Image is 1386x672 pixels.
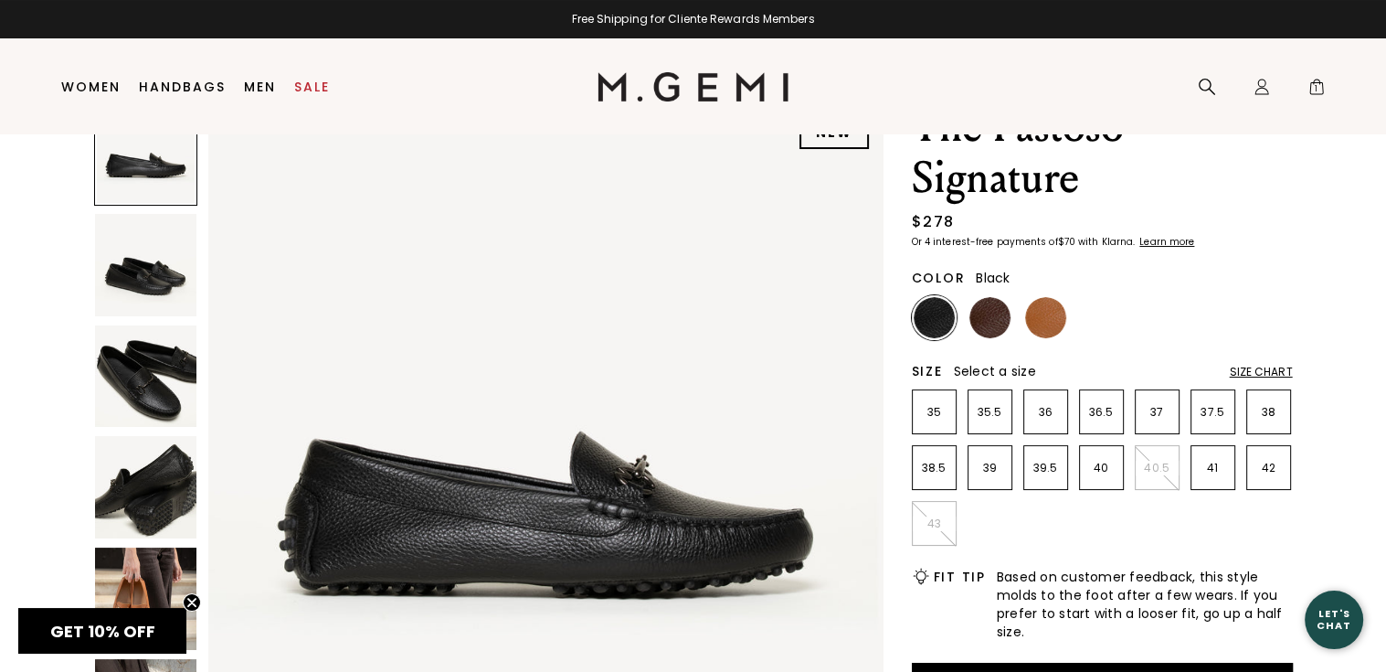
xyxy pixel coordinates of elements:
img: The Pastoso Signature [95,548,197,650]
p: 42 [1247,461,1290,475]
klarna-placement-style-body: with Klarna [1078,235,1137,249]
p: 39 [968,461,1011,475]
klarna-placement-style-cta: Learn more [1139,235,1194,249]
p: 35.5 [968,405,1011,420]
a: Women [61,80,121,94]
button: Close teaser [183,593,201,612]
span: Black [976,269,1010,287]
p: 38 [1247,405,1290,420]
h2: Color [912,271,966,285]
img: Tan [1025,297,1066,338]
h1: The Pastoso Signature [912,101,1293,204]
p: 43 [913,517,956,531]
h2: Size [912,364,943,379]
div: GET 10% OFFClose teaser [18,608,186,654]
p: 35 [913,405,956,420]
span: 1 [1307,81,1326,100]
img: Black [914,297,955,338]
img: Chocolate [969,297,1010,338]
p: 40 [1080,461,1123,475]
div: $278 [912,211,955,233]
p: 36 [1024,405,1067,420]
p: 37 [1136,405,1179,420]
span: Select a size [954,362,1036,380]
img: M.Gemi [598,72,788,101]
img: The Pastoso Signature [95,325,197,428]
div: Let's Chat [1305,608,1363,631]
a: Handbags [139,80,226,94]
p: 39.5 [1024,461,1067,475]
klarna-placement-style-amount: $70 [1058,235,1075,249]
p: 38.5 [913,461,956,475]
span: Based on customer feedback, this style molds to the foot after a few wears. If you prefer to star... [997,568,1293,641]
p: 40.5 [1136,461,1179,475]
a: Men [244,80,276,94]
a: Sale [294,80,330,94]
img: The Pastoso Signature [95,214,197,316]
h2: Fit Tip [934,570,986,584]
klarna-placement-style-body: Or 4 interest-free payments of [912,235,1058,249]
a: Learn more [1137,237,1194,248]
img: The Pastoso Signature [95,436,197,539]
span: GET 10% OFF [50,620,155,643]
div: Size Chart [1230,365,1293,379]
p: 37.5 [1191,405,1234,420]
p: 36.5 [1080,405,1123,420]
p: 41 [1191,461,1234,475]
